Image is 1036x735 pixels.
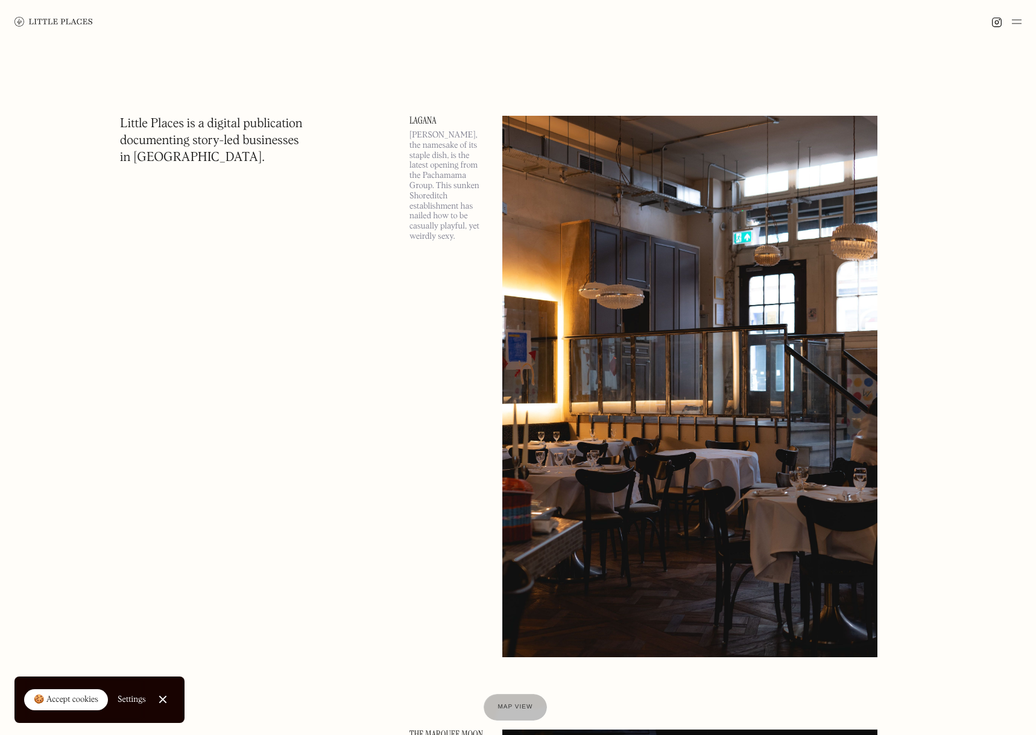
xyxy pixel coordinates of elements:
[118,686,146,713] a: Settings
[498,704,533,710] span: Map view
[34,694,98,706] div: 🍪 Accept cookies
[502,116,877,657] img: Lagana
[118,695,146,704] div: Settings
[409,130,488,242] p: [PERSON_NAME], the namesake of its staple dish, is the latest opening from the Pachamama Group. T...
[120,116,303,166] h1: Little Places is a digital publication documenting story-led businesses in [GEOGRAPHIC_DATA].
[484,694,548,721] a: Map view
[24,689,108,711] a: 🍪 Accept cookies
[151,687,175,711] a: Close Cookie Popup
[409,116,488,125] a: Lagana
